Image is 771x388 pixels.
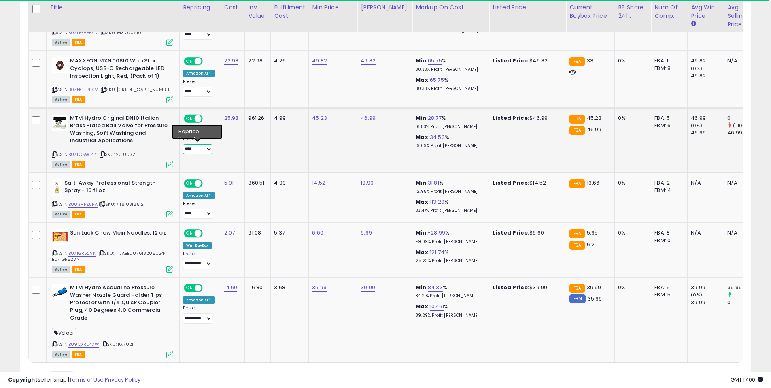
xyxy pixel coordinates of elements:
a: 19.99 [361,179,374,187]
div: 49.82 [691,57,724,64]
div: FBA: 5 [654,115,681,122]
div: Cost [224,3,242,12]
div: 4.99 [274,115,302,122]
b: Min: [416,179,428,187]
a: B09QXRD4XW [68,341,99,348]
div: 0% [618,229,645,237]
a: 46.99 [361,114,376,122]
div: N/A [691,179,718,187]
a: 84.33 [428,284,443,292]
div: % [416,115,483,130]
b: Max: [416,248,430,256]
div: 46.99 [691,129,724,136]
div: Amazon AI * [183,296,215,304]
div: 0% [618,57,645,64]
div: % [416,229,483,244]
div: Inv. value [248,3,267,20]
span: OFF [202,285,215,292]
b: Min: [416,284,428,291]
b: Max: [416,198,430,206]
div: 4.26 [274,57,302,64]
small: FBA [569,57,584,66]
div: ASIN: [52,115,173,167]
div: 39.99 [727,284,760,291]
div: Repricing [183,3,217,12]
div: Amazon AI * [183,70,215,77]
div: 91.08 [248,229,264,237]
div: Preset: [183,79,215,97]
b: Max: [416,133,430,141]
span: FBA [72,161,85,168]
span: 2025-10-7 17:00 GMT [731,376,763,384]
img: 31lVYBszHlL._SL40_.jpg [52,179,62,196]
a: 65.75 [428,57,442,65]
b: Sun Luck Chow Mein Noodles, 12 oz [70,229,168,239]
div: % [416,198,483,213]
p: -9.09% Profit [PERSON_NAME] [416,239,483,245]
div: % [416,57,483,72]
span: ON [185,115,195,122]
div: Win BuyBox [183,242,212,249]
div: Listed Price [493,3,563,12]
b: Max: [416,76,430,84]
small: FBM [569,294,585,303]
a: 39.99 [361,284,375,292]
span: 39.99 [587,284,601,291]
span: FBA [72,266,85,273]
a: 49.82 [361,57,376,65]
div: Preset: [183,201,215,219]
div: FBM: 0 [654,237,681,244]
p: 30.33% Profit [PERSON_NAME] [416,67,483,72]
div: % [416,284,483,299]
span: OFF [202,180,215,187]
span: | SKU: 16.7021 [100,341,133,347]
a: 113.20 [430,198,444,206]
div: seller snap | | [8,376,140,384]
b: Listed Price: [493,114,529,122]
div: $49.82 [493,57,560,64]
span: All listings currently available for purchase on Amazon [52,266,70,273]
div: FBM: 6 [654,122,681,129]
span: | SKU: MXN00810 [100,29,142,36]
span: 6.2 [587,241,595,248]
span: | SKU: [CREDIT_CARD_NUMBER] [100,86,173,93]
a: B07NGHPBXM [68,86,98,93]
div: Min Price [312,3,354,12]
div: Avg Selling Price [727,3,757,29]
a: 14.60 [224,284,238,292]
div: FBM: 8 [654,65,681,72]
a: 34.53 [430,133,445,141]
img: 31SrBrmCuDL._SL40_.jpg [52,284,68,300]
div: Amazon AI * [183,127,215,134]
div: % [416,303,483,318]
p: 30.33% Profit [PERSON_NAME] [416,86,483,92]
p: 39.29% Profit [PERSON_NAME] [416,313,483,318]
div: FBM: 4 [654,187,681,194]
a: 35.99 [312,284,327,292]
a: 22.98 [224,57,239,65]
div: Preset: [183,251,215,269]
div: % [416,134,483,149]
a: B071GR52VN [68,250,96,257]
div: 961.26 [248,115,264,122]
div: $39.99 [493,284,560,291]
div: N/A [727,229,754,237]
b: Listed Price: [493,57,529,64]
div: 46.99 [727,129,760,136]
p: 34.21% Profit [PERSON_NAME] [416,293,483,299]
a: Terms of Use [69,376,104,384]
span: 45.23 [587,114,602,122]
a: B003HFZ5PA [68,201,98,208]
span: ON [185,285,195,292]
img: 51jXaf+2O-L._SL40_.jpg [52,229,68,245]
b: Listed Price: [493,284,529,291]
div: BB Share 24h. [618,3,648,20]
span: | SKU: T-LABEL 076132050244 B071GR52VN [52,250,167,262]
span: All listings currently available for purchase on Amazon [52,96,70,103]
div: ASIN: [52,229,173,272]
span: | SKU: 711810318512 [99,201,144,207]
div: Preset: [183,305,215,324]
span: 33 [587,57,593,64]
a: 5.91 [224,179,234,187]
a: B07NGHPBXM [68,29,98,36]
